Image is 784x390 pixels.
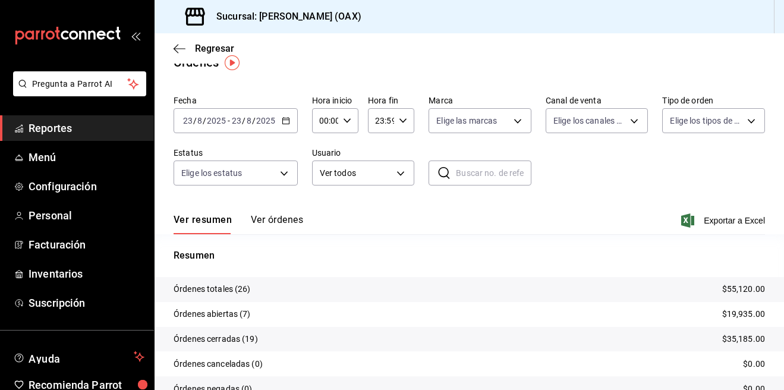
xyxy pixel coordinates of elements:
[29,266,144,282] span: Inventarios
[29,207,144,224] span: Personal
[174,249,765,263] p: Resumen
[231,116,242,125] input: --
[662,96,765,105] label: Tipo de orden
[246,116,252,125] input: --
[174,43,234,54] button: Regresar
[553,115,626,127] span: Elige los canales de venta
[29,120,144,136] span: Reportes
[456,161,531,185] input: Buscar no. de referencia
[225,55,240,70] img: Tooltip marker
[429,96,531,105] label: Marca
[546,96,648,105] label: Canal de venta
[174,214,303,234] div: navigation tabs
[131,31,140,40] button: open_drawer_menu
[13,71,146,96] button: Pregunta a Parrot AI
[29,149,144,165] span: Menú
[182,116,193,125] input: --
[252,116,256,125] span: /
[228,116,230,125] span: -
[722,283,765,295] p: $55,120.00
[320,167,393,180] span: Ver todos
[251,214,303,234] button: Ver órdenes
[32,78,128,90] span: Pregunta a Parrot AI
[195,43,234,54] span: Regresar
[743,358,765,370] p: $0.00
[174,308,251,320] p: Órdenes abiertas (7)
[722,333,765,345] p: $35,185.00
[8,86,146,99] a: Pregunta a Parrot AI
[203,116,206,125] span: /
[174,214,232,234] button: Ver resumen
[312,149,415,157] label: Usuario
[29,237,144,253] span: Facturación
[368,96,414,105] label: Hora fin
[29,350,129,364] span: Ayuda
[197,116,203,125] input: --
[174,333,258,345] p: Órdenes cerradas (19)
[207,10,361,24] h3: Sucursal: [PERSON_NAME] (OAX)
[436,115,497,127] span: Elige las marcas
[256,116,276,125] input: ----
[181,167,242,179] span: Elige los estatus
[174,96,298,105] label: Fecha
[29,295,144,311] span: Suscripción
[312,96,358,105] label: Hora inicio
[174,358,263,370] p: Órdenes canceladas (0)
[670,115,743,127] span: Elige los tipos de orden
[174,283,251,295] p: Órdenes totales (26)
[29,178,144,194] span: Configuración
[722,308,765,320] p: $19,935.00
[684,213,765,228] button: Exportar a Excel
[193,116,197,125] span: /
[206,116,226,125] input: ----
[242,116,245,125] span: /
[174,149,298,157] label: Estatus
